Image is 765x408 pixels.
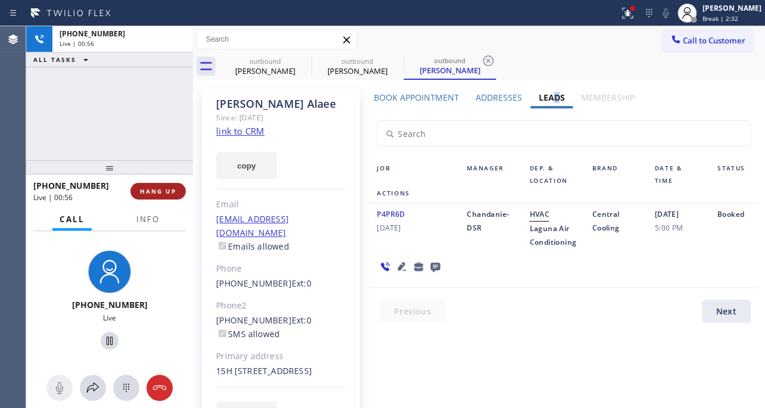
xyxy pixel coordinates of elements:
[529,209,549,219] span: HVAC
[585,162,647,187] div: Brand
[292,314,311,326] span: Ext: 0
[216,365,346,378] div: 15H [STREET_ADDRESS]
[216,262,346,276] div: Phone
[216,97,346,111] div: [PERSON_NAME] Alaee
[702,3,761,13] div: [PERSON_NAME]
[538,92,564,103] label: Leads
[662,29,753,52] button: Call to Customer
[136,214,160,225] span: Info
[60,39,94,48] span: Live | 00:56
[33,55,76,64] span: ALL TASKS
[405,56,495,65] div: outbound
[313,66,402,76] div: [PERSON_NAME]
[370,162,460,187] div: Job
[103,313,116,323] span: Live
[46,375,73,401] button: Mute
[140,187,176,195] span: HANG UP
[377,209,405,219] span: P4PR6D
[129,208,167,231] button: Info
[405,53,495,79] div: Hadi Alaee
[476,92,522,103] label: Addresses
[377,221,452,235] span: [DATE]
[220,53,310,80] div: Andrew Simitzi
[80,375,106,401] button: Open directory
[220,57,310,66] div: outbound
[216,278,292,289] a: [PHONE_NUMBER]
[522,162,585,187] div: Dep. & Location
[585,207,647,249] div: Central Cooling
[52,208,92,231] button: Call
[292,278,311,289] span: Ext: 0
[460,162,522,187] div: Manager
[405,65,495,76] div: [PERSON_NAME]
[101,332,118,350] button: Hold Customer
[113,375,139,401] button: Open dialpad
[654,221,702,235] span: 5:00 PM
[710,207,758,249] div: Booked
[216,111,346,124] div: Since: [DATE]
[33,192,73,203] span: Live | 00:56
[216,328,280,340] label: SMS allowed
[216,314,292,326] a: [PHONE_NUMBER]
[657,5,674,21] button: Mute
[216,299,346,313] div: Phone2
[60,29,125,39] span: [PHONE_NUMBER]
[216,241,289,252] label: Emails allowed
[26,52,100,67] button: ALL TASKS
[377,121,750,146] input: Search
[460,207,522,249] div: Chandanie-DSR
[216,350,346,363] div: Primary address
[313,57,402,66] div: outbound
[313,53,402,80] div: Hadi Alaee
[146,375,173,401] button: Hang up
[218,329,226,337] input: SMS allowed
[216,198,346,211] div: Email
[374,92,459,103] label: Book Appointment
[370,187,450,200] div: Actions
[647,207,710,249] div: [DATE]
[197,30,357,49] input: Search
[529,223,576,247] span: Laguna Air Conditioning
[33,180,109,191] span: [PHONE_NUMBER]
[220,66,310,76] div: [PERSON_NAME]
[218,242,226,250] input: Emails allowed
[72,299,148,310] span: [PHONE_NUMBER]
[130,183,186,200] button: HANG UP
[683,35,745,46] span: Call to Customer
[647,162,710,187] div: Date & Time
[216,152,277,179] button: copy
[581,92,635,103] label: Membership
[710,162,758,187] div: Status
[60,214,85,225] span: Call
[216,125,264,137] a: link to CRM
[702,14,738,23] span: Break | 2:32
[216,213,289,238] a: [EMAIL_ADDRESS][DOMAIN_NAME]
